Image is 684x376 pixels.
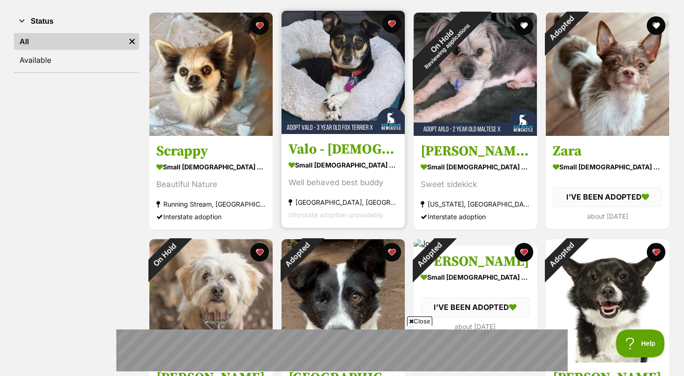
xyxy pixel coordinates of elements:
[421,179,530,191] div: Sweet sidekick
[647,243,665,262] button: favourite
[288,196,398,209] div: [GEOGRAPHIC_DATA], [GEOGRAPHIC_DATA]
[288,211,383,219] span: Interstate adoption unavailable
[125,33,139,50] a: Remove filter
[156,179,266,191] div: Beautiful Nature
[647,16,665,35] button: favourite
[421,253,530,270] h3: [PERSON_NAME]
[553,210,662,222] div: about [DATE]
[282,134,405,228] a: Valo - [DEMOGRAPHIC_DATA] Fox Terrier X small [DEMOGRAPHIC_DATA] Dog Well behaved best buddy [GEO...
[288,159,398,172] div: small [DEMOGRAPHIC_DATA] Dog
[421,297,530,317] div: I'VE BEEN ADOPTED
[546,136,669,229] a: Zara small [DEMOGRAPHIC_DATA] Dog I'VE BEEN ADOPTED about [DATE] favourite
[137,227,192,282] div: On Hold
[149,13,273,136] img: Scrappy
[546,128,669,138] a: Adopted
[116,329,568,371] iframe: Advertisement
[515,243,533,262] button: favourite
[14,52,139,68] a: Available
[546,13,669,136] img: Zara
[14,15,139,27] button: Status
[282,239,405,363] img: Paris
[149,239,273,363] img: Archie
[421,320,530,332] div: about [DATE]
[14,33,125,50] a: All
[546,355,669,364] a: Adopted
[250,16,269,35] button: favourite
[288,177,398,189] div: Well behaved best buddy
[407,316,432,326] span: Close
[156,161,266,174] div: small [DEMOGRAPHIC_DATA] Dog
[269,227,325,282] div: Adopted
[414,128,537,138] a: On HoldReviewing applications
[14,31,139,72] div: Status
[414,239,438,248] a: Adopted
[553,143,662,161] h3: Zara
[156,198,266,211] div: Running Stream, [GEOGRAPHIC_DATA]
[423,22,471,70] span: Reviewing applications
[414,246,537,339] a: [PERSON_NAME] small [DEMOGRAPHIC_DATA] Dog I'VE BEEN ADOPTED about [DATE] favourite
[402,227,457,282] div: Adopted
[421,198,530,211] div: [US_STATE], [GEOGRAPHIC_DATA]
[421,211,530,223] div: Interstate adoption
[546,239,669,363] img: Bertie
[421,161,530,174] div: small [DEMOGRAPHIC_DATA] Dog
[250,243,269,262] button: favourite
[156,143,266,161] h3: Scrappy
[288,141,398,159] h3: Valo - [DEMOGRAPHIC_DATA] Fox Terrier X
[421,270,530,284] div: small [DEMOGRAPHIC_DATA] Dog
[156,211,266,223] div: Interstate adoption
[414,13,537,136] img: Arlo - 2 Year Old Maltese X
[414,136,537,230] a: [PERSON_NAME] - [DEMOGRAPHIC_DATA] Maltese X small [DEMOGRAPHIC_DATA] Dog Sweet sidekick [US_STAT...
[149,136,273,230] a: Scrappy small [DEMOGRAPHIC_DATA] Dog Beautiful Nature Running Stream, [GEOGRAPHIC_DATA] Interstat...
[616,329,665,357] iframe: Help Scout Beacon - Open
[282,11,405,134] img: Valo - 3 Year Old Fox Terrier X
[534,0,589,56] div: Adopted
[553,161,662,174] div: small [DEMOGRAPHIC_DATA] Dog
[553,188,662,207] div: I'VE BEEN ADOPTED
[534,227,589,282] div: Adopted
[382,243,401,262] button: favourite
[382,14,401,33] button: favourite
[515,16,533,35] button: favourite
[421,143,530,161] h3: [PERSON_NAME] - [DEMOGRAPHIC_DATA] Maltese X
